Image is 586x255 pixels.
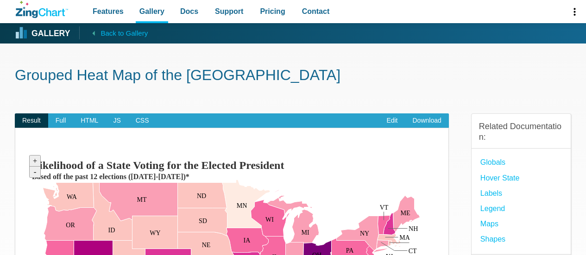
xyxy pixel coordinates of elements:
a: Back to Gallery [79,26,148,39]
span: Support [215,5,243,18]
span: Features [93,5,124,18]
a: ZingChart Logo. Click to return to the homepage [16,1,68,18]
span: CSS [128,113,157,128]
span: Pricing [260,5,285,18]
span: Back to Gallery [101,27,148,39]
a: Legend [480,202,505,215]
span: JS [106,113,128,128]
span: Result [15,113,48,128]
h3: Related Documentation: [479,121,563,143]
a: Maps [480,218,498,230]
h1: Grouped Heat Map of the [GEOGRAPHIC_DATA] [15,66,571,87]
a: hover state [480,172,519,184]
span: Gallery [139,5,164,18]
span: Full [48,113,74,128]
a: Gallery [16,26,70,40]
a: Shapes [480,233,505,245]
a: Labels [480,187,502,199]
strong: Gallery [32,30,70,38]
span: HTML [73,113,106,128]
span: Docs [180,5,198,18]
a: Download [405,113,449,128]
span: Contact [302,5,330,18]
a: Edit [379,113,405,128]
a: globals [480,156,505,168]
